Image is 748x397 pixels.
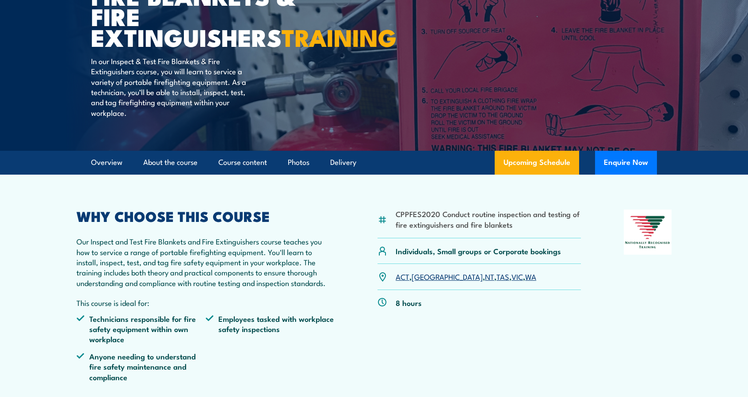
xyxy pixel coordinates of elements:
[76,298,335,308] p: This course is ideal for:
[91,151,122,174] a: Overview
[396,271,536,282] p: , , , , ,
[282,18,397,55] strong: TRAINING
[288,151,309,174] a: Photos
[396,271,409,282] a: ACT
[496,271,509,282] a: TAS
[218,151,267,174] a: Course content
[485,271,494,282] a: NT
[412,271,483,282] a: [GEOGRAPHIC_DATA]
[206,313,335,344] li: Employees tasked with workplace safety inspections
[624,210,672,255] img: Nationally Recognised Training logo.
[143,151,198,174] a: About the course
[76,313,206,344] li: Technicians responsible for fire safety equipment within own workplace
[396,298,422,308] p: 8 hours
[396,246,561,256] p: Individuals, Small groups or Corporate bookings
[595,151,657,175] button: Enquire Now
[76,236,335,288] p: Our Inspect and Test Fire Blankets and Fire Extinguishers course teaches you how to service a ran...
[91,56,252,118] p: In our Inspect & Test Fire Blankets & Fire Extinguishers course, you will learn to service a vari...
[330,151,356,174] a: Delivery
[525,271,536,282] a: WA
[495,151,579,175] a: Upcoming Schedule
[76,351,206,382] li: Anyone needing to understand fire safety maintenance and compliance
[76,210,335,222] h2: WHY CHOOSE THIS COURSE
[396,209,581,229] li: CPPFES2020 Conduct routine inspection and testing of fire extinguishers and fire blankets
[511,271,523,282] a: VIC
